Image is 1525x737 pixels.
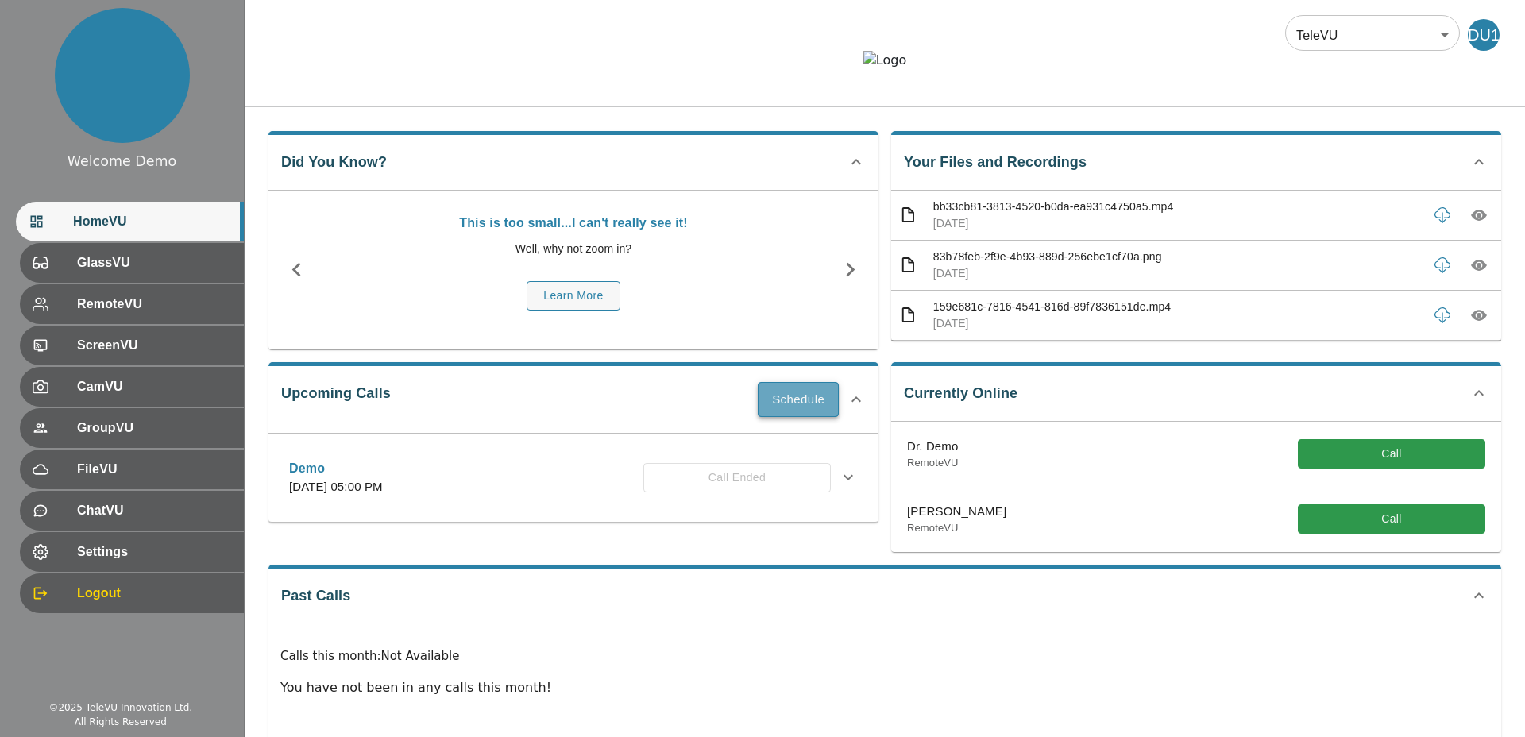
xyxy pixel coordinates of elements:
p: RemoteVU [907,455,959,471]
div: Welcome Demo [68,151,177,172]
div: GroupVU [20,408,244,448]
div: DU1 [1468,19,1500,51]
button: Schedule [758,382,839,417]
span: GlassVU [77,253,231,272]
p: You have not been in any calls this month! [280,678,1489,697]
div: © 2025 TeleVU Innovation Ltd. [48,700,192,715]
p: bb33cb81-3813-4520-b0da-ea931c4750a5.mp4 [933,199,1420,215]
span: CamVU [77,377,231,396]
p: [DATE] [933,215,1420,232]
div: FileVU [20,450,244,489]
span: Settings [77,542,231,561]
p: 159e681c-7816-4541-816d-89f7836151de.mp4 [933,299,1420,315]
p: [DATE] 05:00 PM [289,478,383,496]
p: This is too small...I can't really see it! [333,214,814,233]
img: profile.png [55,8,190,143]
span: RemoteVU [77,295,231,314]
div: Logout [20,573,244,613]
p: [DATE] [933,265,1420,282]
div: ScreenVU [20,326,244,365]
div: TeleVU [1285,13,1460,57]
div: All Rights Reserved [75,715,167,729]
p: Calls this month : Not Available [280,647,1489,666]
span: GroupVU [77,419,231,438]
div: GlassVU [20,243,244,283]
span: ChatVU [77,501,231,520]
div: Settings [20,532,244,572]
span: ScreenVU [77,336,231,355]
p: [PERSON_NAME] [907,503,1006,521]
div: Demo[DATE] 05:00 PMCall Ended [276,450,871,506]
span: Logout [77,584,231,603]
div: ChatVU [20,491,244,531]
div: CamVU [20,367,244,407]
p: [DATE] [933,315,1420,332]
button: Call [1298,439,1485,469]
span: HomeVU [73,212,231,231]
img: Logo [863,51,906,70]
button: Learn More [527,281,620,311]
div: HomeVU [16,202,244,241]
div: RemoteVU [20,284,244,324]
span: FileVU [77,460,231,479]
p: Demo [289,459,383,478]
p: 83b78feb-2f9e-4b93-889d-256ebe1cf70a.png [933,249,1420,265]
button: Call [1298,504,1485,534]
p: Dr. Demo [907,438,959,456]
p: Well, why not zoom in? [333,241,814,257]
p: RemoteVU [907,520,1006,536]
